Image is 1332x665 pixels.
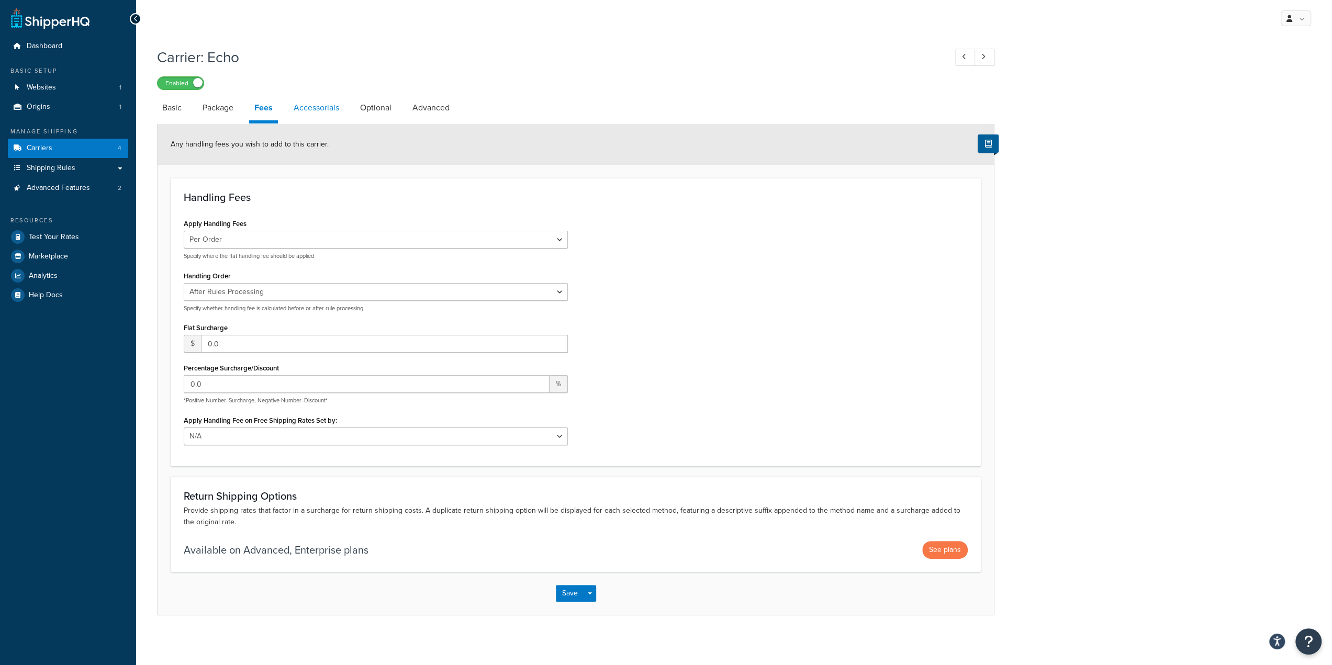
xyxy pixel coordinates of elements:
span: % [550,375,568,393]
a: Next Record [975,49,995,66]
div: Manage Shipping [8,127,128,136]
button: Show Help Docs [978,134,999,153]
div: Resources [8,216,128,225]
button: See plans [922,541,968,559]
span: Advanced Features [27,184,90,193]
a: Analytics [8,266,128,285]
li: Origins [8,97,128,117]
label: Apply Handling Fees [184,220,247,228]
button: Open Resource Center [1295,628,1322,655]
a: Advanced [407,95,455,120]
a: Carriers4 [8,139,128,158]
span: 1 [119,103,121,111]
span: Help Docs [29,291,63,300]
p: Available on Advanced, Enterprise plans [184,543,368,557]
span: 4 [118,144,121,153]
a: Advanced Features2 [8,178,128,198]
li: Websites [8,78,128,97]
label: Percentage Surcharge/Discount [184,364,279,372]
span: Any handling fees you wish to add to this carrier. [171,139,329,150]
a: Help Docs [8,286,128,305]
li: Carriers [8,139,128,158]
h3: Return Shipping Options [184,490,968,502]
a: Package [197,95,239,120]
h3: Handling Fees [184,191,968,203]
label: Handling Order [184,272,231,280]
span: Test Your Rates [29,233,79,242]
a: Test Your Rates [8,228,128,246]
span: 2 [118,184,121,193]
span: 1 [119,83,121,92]
a: Marketplace [8,247,128,266]
label: Apply Handling Fee on Free Shipping Rates Set by: [184,416,337,424]
span: Marketplace [29,252,68,261]
a: Origins1 [8,97,128,117]
span: Dashboard [27,42,62,51]
a: Websites1 [8,78,128,97]
p: Specify where the flat handling fee should be applied [184,252,568,260]
label: Flat Surcharge [184,324,228,332]
a: Basic [157,95,187,120]
a: Fees [249,95,278,123]
a: Shipping Rules [8,159,128,178]
li: Advanced Features [8,178,128,198]
p: Specify whether handling fee is calculated before or after rule processing [184,305,568,312]
div: Basic Setup [8,66,128,75]
a: Dashboard [8,37,128,56]
span: Carriers [27,144,52,153]
a: Accessorials [288,95,344,120]
h1: Carrier: Echo [157,47,936,67]
button: Save [556,585,584,602]
span: Origins [27,103,50,111]
p: *Positive Number=Surcharge, Negative Number=Discount* [184,397,568,404]
p: Provide shipping rates that factor in a surcharge for return shipping costs. A duplicate return s... [184,505,968,528]
span: $ [184,335,201,353]
a: Optional [355,95,397,120]
span: Analytics [29,272,58,280]
label: Enabled [158,77,204,89]
span: Shipping Rules [27,164,75,173]
a: Previous Record [955,49,976,66]
span: Websites [27,83,56,92]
